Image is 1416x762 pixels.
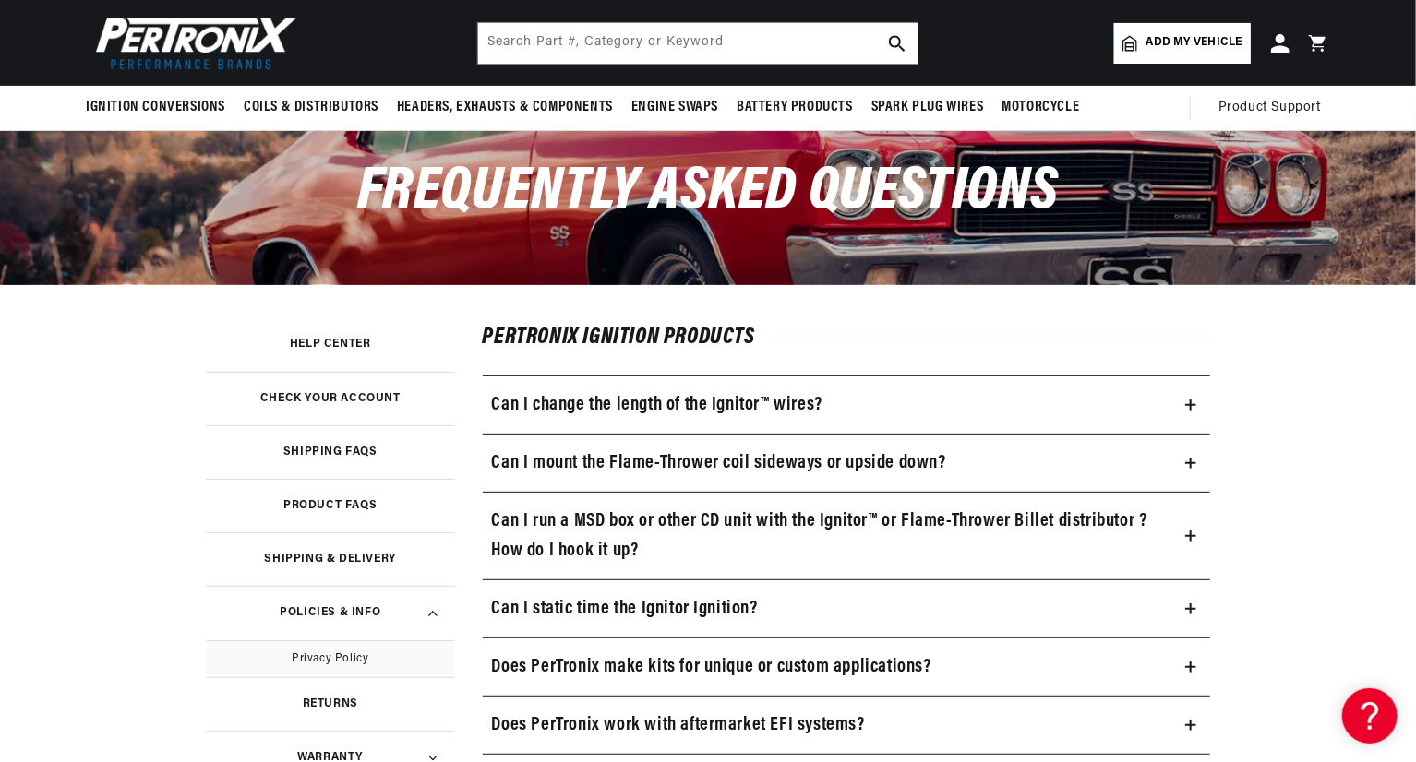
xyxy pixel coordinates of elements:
summary: Policies & Info [206,586,455,639]
summary: Can I static time the Ignitor Ignition? [483,580,1211,637]
span: Product Support [1218,98,1321,118]
h3: Does PerTronix make kits for unique or custom applications? [492,652,931,682]
summary: Motorcycle [992,86,1088,129]
h3: Shipping FAQs [283,447,378,457]
summary: Battery Products [727,86,862,129]
span: Ignition Conversions [86,98,225,117]
img: Pertronix [86,11,298,75]
summary: Can I run a MSD box or other CD unit with the Ignitor™ or Flame-Thrower Billet distributor ? How ... [483,493,1211,579]
span: Engine Swaps [631,98,718,117]
h3: Policies & Info [280,608,380,617]
summary: Does PerTronix work with aftermarket EFI systems? [483,697,1211,754]
summary: Can I mount the Flame-Thrower coil sideways or upside down? [483,435,1211,492]
span: Coils & Distributors [244,98,378,117]
span: Headers, Exhausts & Components [397,98,613,117]
h3: Help Center [290,339,371,349]
a: Shipping & Delivery [206,532,455,586]
a: Add my vehicle [1114,23,1251,64]
summary: Does PerTronix make kits for unique or custom applications? [483,638,1211,696]
a: Returns [206,677,455,731]
a: Help Center [206,317,455,371]
span: Add my vehicle [1146,34,1242,52]
summary: Coils & Distributors [234,86,388,129]
h3: Returns [303,699,358,708]
h3: Shipping & Delivery [265,554,396,564]
a: Privacy Policy [206,646,455,673]
h3: Check your account [260,394,401,403]
summary: Headers, Exhausts & Components [388,86,622,129]
h3: Warranty [297,753,363,762]
span: Pertronix Ignition Products [483,327,774,349]
summary: Spark Plug Wires [862,86,993,129]
h3: Can I change the length of the Ignitor™ wires? [492,390,823,420]
span: Frequently Asked Questions [357,162,1060,222]
h3: Can I static time the Ignitor Ignition? [492,594,758,624]
summary: Product Support [1218,86,1330,130]
span: Motorcycle [1002,98,1079,117]
summary: Can I change the length of the Ignitor™ wires? [483,376,1211,434]
div: Policies & Info [206,640,455,677]
h3: Can I mount the Flame-Thrower coil sideways or upside down? [492,448,946,478]
input: Search Part #, Category or Keyword [478,23,918,64]
h3: Can I run a MSD box or other CD unit with the Ignitor™ or Flame-Thrower Billet distributor ? How ... [492,506,1165,566]
a: Product FAQs [206,479,455,532]
button: search button [877,23,918,64]
h3: Does PerTronix work with aftermarket EFI systems? [492,710,865,740]
a: Check your account [206,372,455,425]
span: Battery Products [737,98,853,117]
a: Shipping FAQs [206,425,455,479]
summary: Engine Swaps [622,86,727,129]
span: Spark Plug Wires [871,98,984,117]
summary: Ignition Conversions [86,86,234,129]
h3: Product FAQs [283,501,377,510]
